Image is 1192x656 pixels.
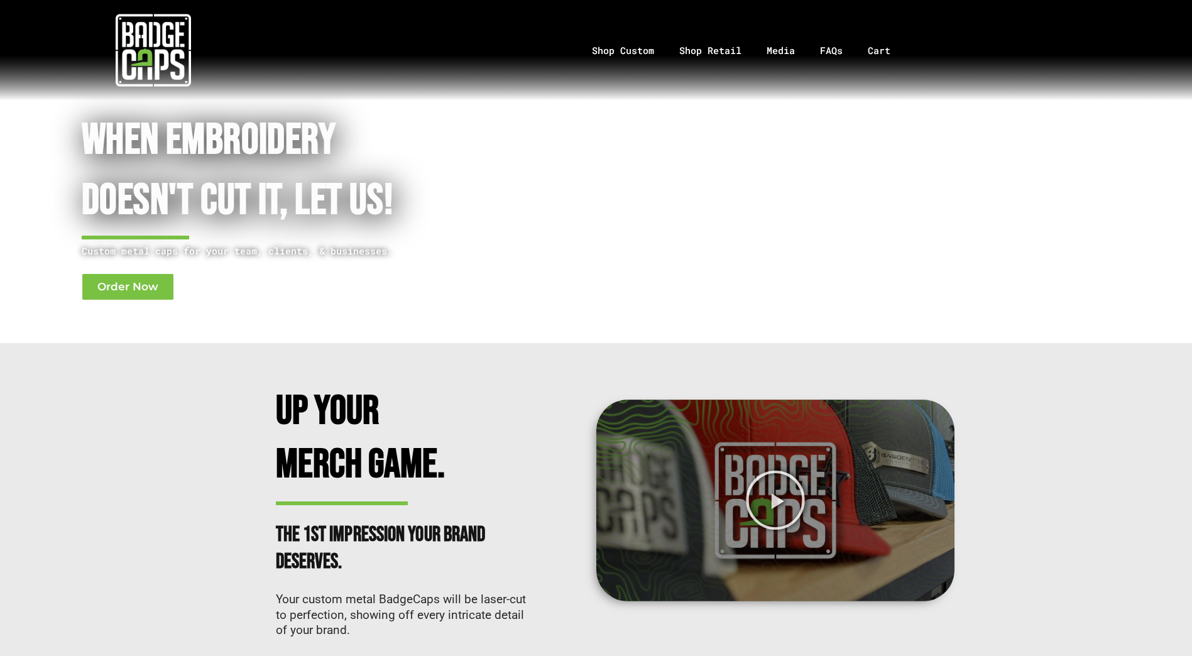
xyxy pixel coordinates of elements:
span: Order Now [97,282,158,292]
a: Order Now [82,273,174,300]
h2: The 1st impression your brand deserves. [276,522,496,576]
div: Play Video [745,469,806,531]
p: Your custom metal BadgeCaps will be laser-cut to perfection, showing off every intricate detail o... [276,592,527,638]
a: FAQs [807,18,855,84]
h2: Up Your Merch Game. [276,385,496,491]
img: badgecaps white logo with green acccent [116,13,191,88]
a: Cart [855,18,919,84]
a: Shop Custom [579,18,667,84]
a: Media [754,18,807,84]
a: Shop Retail [667,18,754,84]
nav: Menu [306,18,1192,84]
p: Custom metal caps for your team, clients, & businesses. [82,243,530,259]
h1: When Embroidery Doesn't cut it, Let Us! [82,111,530,232]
